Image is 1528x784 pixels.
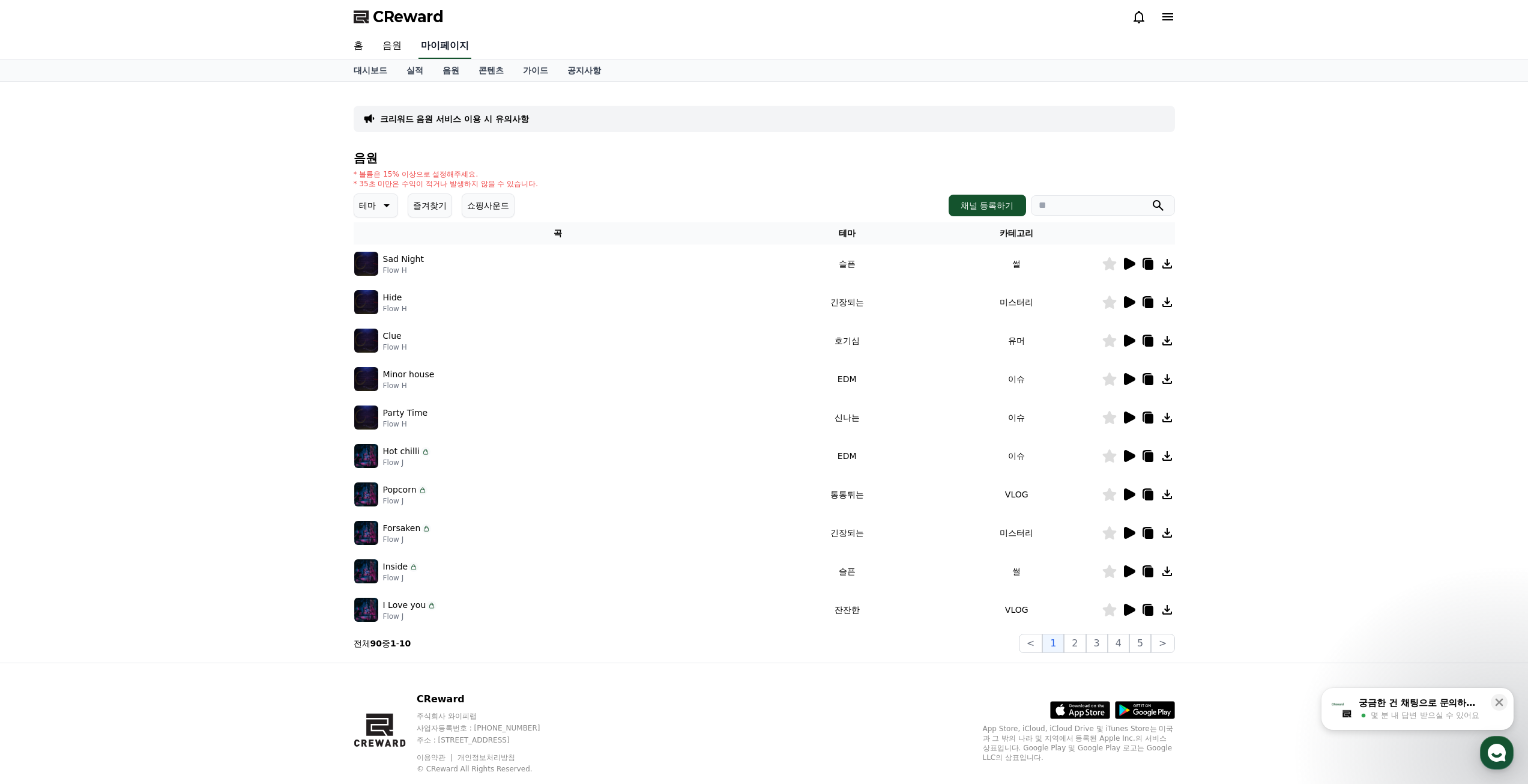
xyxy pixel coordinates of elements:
[354,151,1175,165] h4: 음원
[383,253,424,266] p: Sad Night
[762,552,932,591] td: 슬픈
[4,381,79,411] a: 홈
[418,34,471,59] a: 마이페이지
[383,368,435,381] p: Minor house
[762,437,932,475] td: EDM
[390,639,396,648] strong: 1
[417,692,563,707] p: CReward
[932,475,1102,514] td: VLOG
[469,59,513,81] a: 콘텐츠
[949,195,1025,216] button: 채널 등록하기
[399,639,411,648] strong: 10
[354,637,411,649] p: 전체 중 -
[354,252,378,276] img: music
[383,561,408,573] p: Inside
[932,360,1102,398] td: 이슈
[383,266,424,275] p: Flow H
[762,245,932,283] td: 슬픈
[383,612,437,621] p: Flow J
[354,179,539,189] p: * 35초 미만은 수익이 적거나 발생하지 않을 수 있습니다.
[344,59,397,81] a: 대시보드
[79,381,155,411] a: 대화
[380,113,529,125] a: 크리워드 음원 서비스 이용 시 유의사항
[383,342,407,352] p: Flow H
[762,222,932,245] th: 테마
[762,475,932,514] td: 통통튀는
[373,34,411,59] a: 음원
[932,398,1102,437] td: 이슈
[513,59,558,81] a: 가이드
[383,445,420,458] p: Hot chilli
[354,169,539,179] p: * 볼륨은 15% 이상으로 설정해주세요.
[1151,634,1174,653] button: >
[383,304,407,314] p: Flow H
[457,753,515,762] a: 개인정보처리방침
[383,522,421,535] p: Forsaken
[354,367,378,391] img: music
[373,7,444,26] span: CReward
[344,34,373,59] a: 홈
[383,419,428,429] p: Flow H
[397,59,433,81] a: 실적
[1129,634,1151,653] button: 5
[762,283,932,321] td: 긴장되는
[932,321,1102,360] td: 유머
[462,193,515,217] button: 쇼핑사운드
[932,222,1102,245] th: 카테고리
[354,444,378,468] img: music
[558,59,611,81] a: 공지사항
[932,591,1102,629] td: VLOG
[354,598,378,622] img: music
[354,406,378,430] img: music
[932,245,1102,283] td: 썰
[383,599,426,612] p: I Love you
[354,7,444,26] a: CReward
[383,573,419,583] p: Flow J
[383,458,430,467] p: Flow J
[417,764,563,774] p: © CReward All Rights Reserved.
[1086,634,1108,653] button: 3
[1042,634,1064,653] button: 1
[110,400,124,409] span: 대화
[354,193,398,217] button: 테마
[383,484,417,496] p: Popcorn
[983,724,1175,762] p: App Store, iCloud, iCloud Drive 및 iTunes Store는 미국과 그 밖의 나라 및 지역에서 등록된 Apple Inc.의 서비스 상표입니다. Goo...
[417,735,563,745] p: 주소 : [STREET_ADDRESS]
[354,482,378,506] img: music
[762,398,932,437] td: 신나는
[762,514,932,552] td: 긴장되는
[762,360,932,398] td: EDM
[186,399,200,409] span: 설정
[354,222,762,245] th: 곡
[433,59,469,81] a: 음원
[762,321,932,360] td: 호기심
[417,753,454,762] a: 이용약관
[383,330,402,342] p: Clue
[38,399,45,409] span: 홈
[383,291,402,304] p: Hide
[383,407,428,419] p: Party Time
[359,197,376,214] p: 테마
[932,283,1102,321] td: 미스터리
[383,496,427,506] p: Flow J
[1019,634,1042,653] button: <
[762,591,932,629] td: 잔잔한
[354,329,378,353] img: music
[155,381,231,411] a: 설정
[370,639,382,648] strong: 90
[354,521,378,545] img: music
[1108,634,1129,653] button: 4
[383,535,432,544] p: Flow J
[932,437,1102,475] td: 이슈
[932,514,1102,552] td: 미스터리
[1064,634,1086,653] button: 2
[932,552,1102,591] td: 썰
[417,723,563,733] p: 사업자등록번호 : [PHONE_NUMBER]
[354,559,378,583] img: music
[354,290,378,314] img: music
[383,381,435,390] p: Flow H
[417,711,563,721] p: 주식회사 와이피랩
[408,193,452,217] button: 즐겨찾기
